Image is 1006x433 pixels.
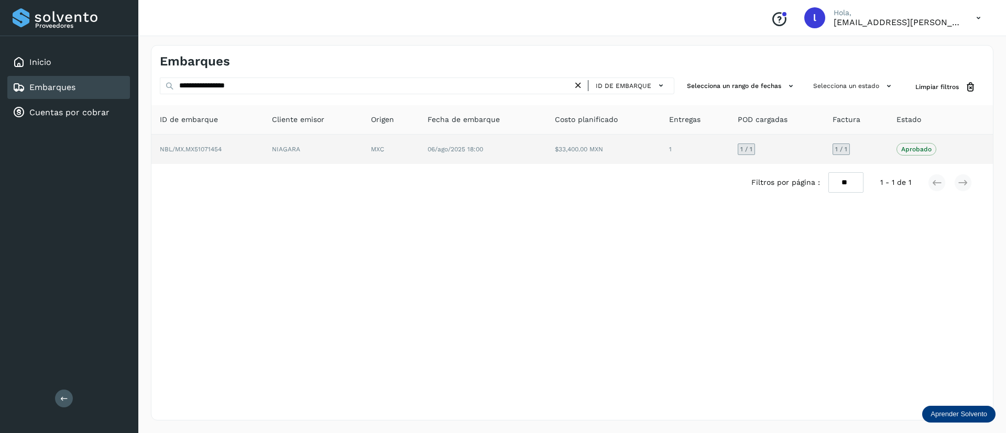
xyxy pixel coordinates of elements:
[880,177,911,188] span: 1 - 1 de 1
[7,51,130,74] div: Inicio
[29,107,110,117] a: Cuentas por cobrar
[272,114,324,125] span: Cliente emisor
[915,82,959,92] span: Limpiar filtros
[264,135,363,164] td: NIAGARA
[428,146,483,153] span: 06/ago/2025 18:00
[834,17,959,27] p: lauraamalia.castillo@xpertal.com
[555,114,618,125] span: Costo planificado
[751,177,820,188] span: Filtros por página :
[29,57,51,67] a: Inicio
[833,114,860,125] span: Factura
[931,410,987,418] p: Aprender Solvento
[160,54,230,69] h4: Embarques
[593,78,670,93] button: ID de embarque
[661,135,729,164] td: 1
[596,81,651,91] span: ID de embarque
[371,114,394,125] span: Origen
[29,82,75,92] a: Embarques
[669,114,701,125] span: Entregas
[683,77,801,95] button: Selecciona un rango de fechas
[546,135,660,164] td: $33,400.00 MXN
[896,114,921,125] span: Estado
[35,22,126,29] p: Proveedores
[809,77,899,95] button: Selecciona un estado
[160,114,218,125] span: ID de embarque
[160,146,222,153] span: NBL/MX.MX51071454
[740,146,752,152] span: 1 / 1
[7,101,130,124] div: Cuentas por cobrar
[738,114,788,125] span: POD cargadas
[7,76,130,99] div: Embarques
[428,114,500,125] span: Fecha de embarque
[922,406,996,423] div: Aprender Solvento
[363,135,420,164] td: MXC
[834,8,959,17] p: Hola,
[907,77,985,97] button: Limpiar filtros
[901,146,932,153] p: Aprobado
[835,146,847,152] span: 1 / 1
